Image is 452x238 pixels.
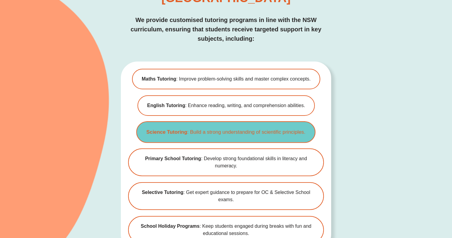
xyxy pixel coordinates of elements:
[142,76,176,81] b: Maths Tutoring
[138,155,314,170] span: : Develop strong foundational skills in literacy and numeracy.
[138,189,314,203] span: : Get expert guidance to prepare for OC & Selective School exams.
[142,75,311,83] span: : Improve problem-solving skills and master complex concepts.
[132,69,320,89] a: Maths Tutoring: Improve problem-solving skills and master complex concepts.
[128,182,324,210] a: Selective Tutoring: Get expert guidance to prepare for OC & Selective School exams.
[142,190,183,195] b: Selective Tutoring
[147,128,305,136] span: : Build a strong understanding of scientific principles.
[121,15,331,43] p: We provide customised tutoring programs in line with the NSW curriculum, ensuring that students r...
[141,224,200,229] b: School Holiday Programs
[147,129,187,135] b: Science Tutoring
[137,95,315,116] a: English Tutoring: Enhance reading, writing, and comprehension abilities.
[128,148,324,176] a: Primary School Tutoring: Develop strong foundational skills in literacy and numeracy.
[147,103,185,108] b: English Tutoring
[348,170,452,238] iframe: Chat Widget
[147,102,305,109] span: : Enhance reading, writing, and comprehension abilities.
[138,223,314,237] span: : Keep students engaged during breaks with fun and educational sessions.
[145,156,201,161] b: Primary School Tutoring
[136,121,316,143] a: Science Tutoring: Build a strong understanding of scientific principles.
